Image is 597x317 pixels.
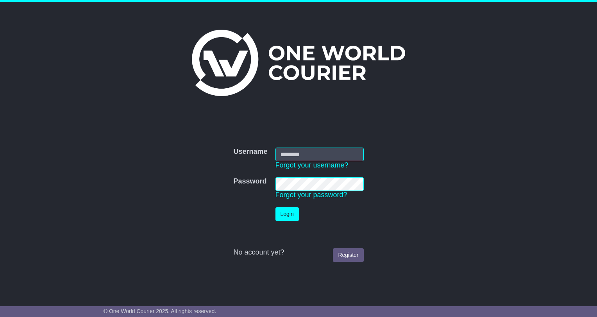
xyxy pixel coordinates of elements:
[233,148,267,156] label: Username
[233,177,266,186] label: Password
[104,308,216,314] span: © One World Courier 2025. All rights reserved.
[233,248,363,257] div: No account yet?
[275,161,349,169] a: Forgot your username?
[275,191,347,199] a: Forgot your password?
[275,207,299,221] button: Login
[192,30,405,96] img: One World
[333,248,363,262] a: Register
